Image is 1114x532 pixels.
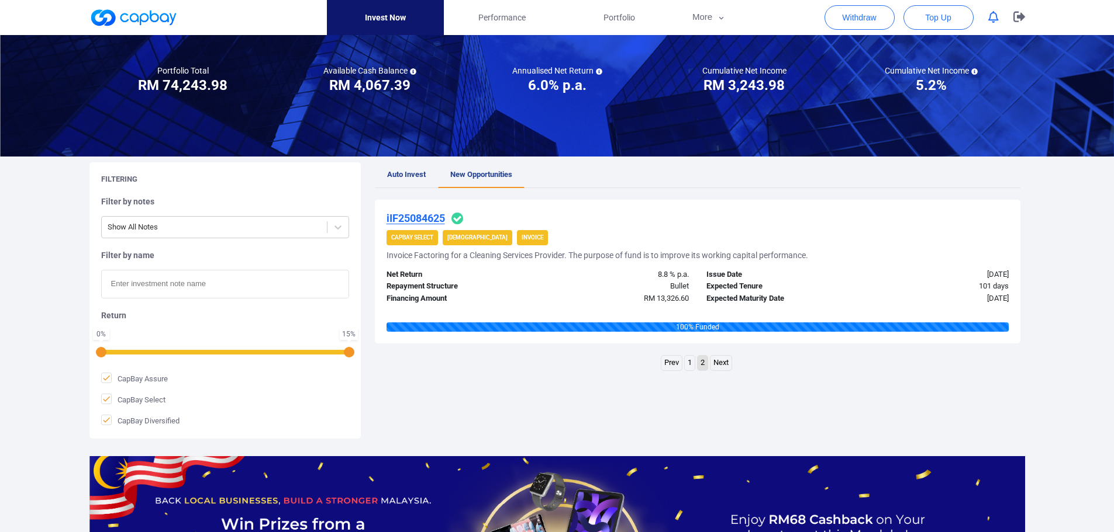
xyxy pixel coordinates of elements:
[450,170,512,179] span: New Opportunities
[925,12,951,23] span: Top Up
[698,293,858,305] div: Expected Maturity Date
[329,76,411,95] h3: RM 4,067.39
[101,394,165,405] span: CapBay Select
[387,250,808,260] h5: Invoice Factoring for a Cleaning Services Provider. The purpose of fund is to improve its working...
[323,65,416,76] h5: Available Cash Balance
[903,5,974,30] button: Top Up
[528,76,587,95] h3: 6.0% p.a.
[378,269,538,281] div: Net Return
[661,356,682,370] a: Previous page
[857,293,1018,305] div: [DATE]
[101,373,168,384] span: CapBay Assure
[95,331,107,338] div: 0 %
[101,415,180,426] span: CapBay Diversified
[101,310,349,321] h5: Return
[391,234,433,241] strong: CapBay Select
[857,269,1018,281] div: [DATE]
[101,270,349,298] input: Enter investment note name
[703,76,785,95] h3: RM 3,243.98
[378,293,538,305] div: Financing Amount
[644,294,689,302] span: RM 13,326.60
[378,280,538,293] div: Repayment Structure
[916,76,947,95] h3: 5.2%
[698,280,858,293] div: Expected Tenure
[825,5,895,30] button: Withdraw
[885,65,978,76] h5: Cumulative Net Income
[711,356,732,370] a: Next page
[522,234,543,241] strong: Invoice
[537,269,698,281] div: 8.8 % p.a.
[447,234,508,241] strong: [DEMOGRAPHIC_DATA]
[101,196,349,207] h5: Filter by notes
[698,269,858,281] div: Issue Date
[537,280,698,293] div: Bullet
[138,76,227,95] h3: RM 74,243.98
[387,322,1009,332] div: 100 % Funded
[702,65,787,76] h5: Cumulative Net Income
[387,212,445,224] u: iIF25084625
[342,331,356,338] div: 15 %
[101,174,137,185] h5: Filtering
[857,280,1018,293] div: 101 days
[387,170,426,179] span: Auto Invest
[685,356,695,370] a: Page 1
[478,11,526,24] span: Performance
[157,65,209,76] h5: Portfolio Total
[603,11,635,24] span: Portfolio
[101,250,349,260] h5: Filter by name
[512,65,602,76] h5: Annualised Net Return
[698,356,708,370] a: Page 2 is your current page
